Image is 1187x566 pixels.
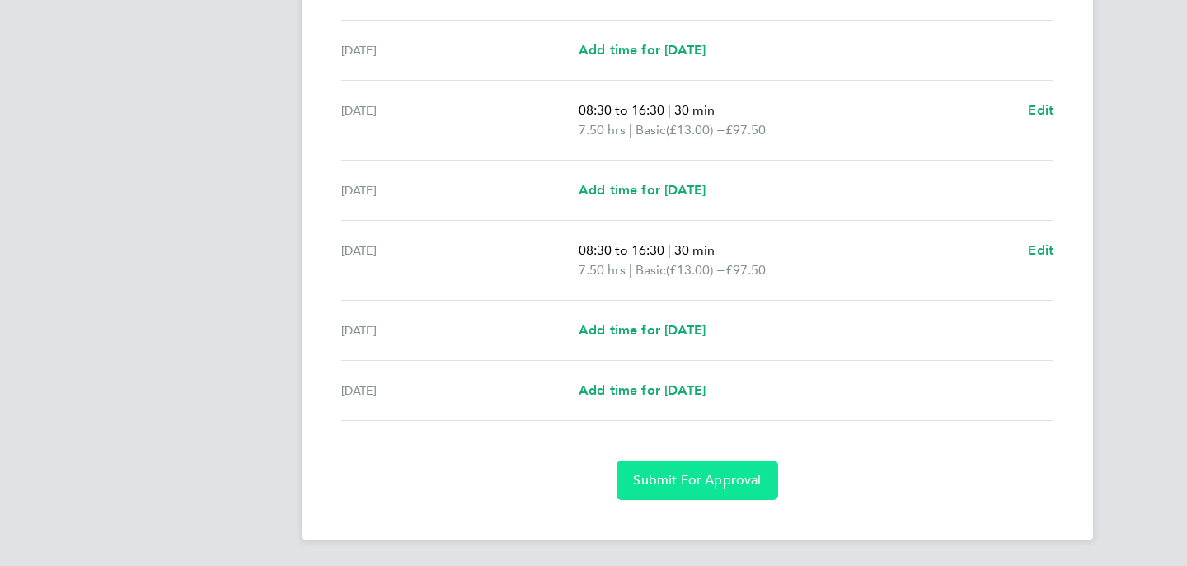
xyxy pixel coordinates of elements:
[725,122,766,138] span: £97.50
[668,242,671,258] span: |
[579,40,706,60] a: Add time for [DATE]
[636,260,666,280] span: Basic
[579,180,706,200] a: Add time for [DATE]
[1028,241,1053,260] a: Edit
[674,102,715,118] span: 30 min
[579,242,664,258] span: 08:30 to 16:30
[341,320,579,340] div: [DATE]
[579,122,626,138] span: 7.50 hrs
[725,262,766,278] span: £97.50
[579,381,706,400] a: Add time for [DATE]
[666,262,725,278] span: (£13.00) =
[341,101,579,140] div: [DATE]
[629,122,632,138] span: |
[1028,102,1053,118] span: Edit
[1028,101,1053,120] a: Edit
[579,42,706,58] span: Add time for [DATE]
[579,322,706,338] span: Add time for [DATE]
[579,182,706,198] span: Add time for [DATE]
[617,461,777,500] button: Submit For Approval
[579,102,664,118] span: 08:30 to 16:30
[633,472,761,489] span: Submit For Approval
[341,40,579,60] div: [DATE]
[668,102,671,118] span: |
[674,242,715,258] span: 30 min
[579,320,706,340] a: Add time for [DATE]
[666,122,725,138] span: (£13.00) =
[341,180,579,200] div: [DATE]
[629,262,632,278] span: |
[636,120,666,140] span: Basic
[341,381,579,400] div: [DATE]
[1028,242,1053,258] span: Edit
[579,382,706,398] span: Add time for [DATE]
[341,241,579,280] div: [DATE]
[579,262,626,278] span: 7.50 hrs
